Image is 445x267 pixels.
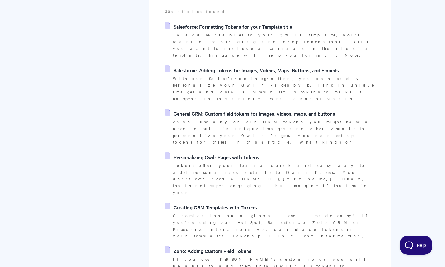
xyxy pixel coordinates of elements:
a: Zoho: Adding Custom Field Tokens [165,246,252,255]
iframe: Toggle Customer Support [400,236,433,255]
a: General CRM: Custom field tokens for images, videos, maps, and buttons [165,109,335,118]
a: Creating CRM Templates with Tokens [165,203,257,212]
a: Salesforce: Adding Tokens for Images, Videos, Maps, Buttons, and Embeds [165,65,339,75]
p: As you use any or our CRM tokens, you might have a need to pull in unique images and other visual... [173,118,375,145]
p: With our Salesforce integration, you can easily personalize your Qwilr Pages by pulling in unique... [173,75,375,102]
p: articles found [165,8,375,15]
strong: 32 [165,8,171,14]
p: Tokens offer your team a quick and easy way to add personalized details to Qwilr Pages. You don't... [173,162,375,196]
p: Customization on a global level - made easy! If you're using our HubSpot, Salesforce, Zoho CRM or... [173,212,375,239]
a: Personalizing Qwilr Pages with Tokens [165,152,259,162]
a: Salesforce: Formatting Tokens for your Template title [165,22,292,31]
p: To add variables to your Qwilr template, you'll want to use our drag-and-drop Tokens tool. But if... [173,31,375,59]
